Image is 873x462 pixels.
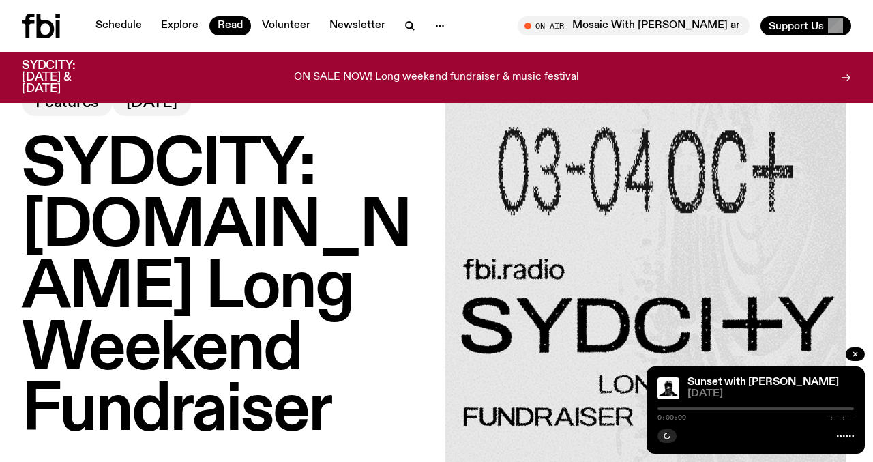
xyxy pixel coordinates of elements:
[760,16,851,35] button: Support Us
[22,60,109,95] h3: SYDCITY: [DATE] & [DATE]
[687,389,854,399] span: [DATE]
[294,72,579,84] p: ON SALE NOW! Long weekend fundraiser & music festival
[769,20,824,32] span: Support Us
[825,414,854,421] span: -:--:--
[153,16,207,35] a: Explore
[254,16,319,35] a: Volunteer
[518,16,750,35] button: On AirMosaic With [PERSON_NAME] and [PERSON_NAME]
[687,377,839,388] a: Sunset with [PERSON_NAME]
[22,135,428,442] h1: SYDCITY: [DOMAIN_NAME] Long Weekend Fundraiser
[126,96,177,111] span: [DATE]
[87,16,150,35] a: Schedule
[657,414,686,421] span: 0:00:00
[209,16,251,35] a: Read
[35,96,99,111] span: Features
[321,16,394,35] a: Newsletter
